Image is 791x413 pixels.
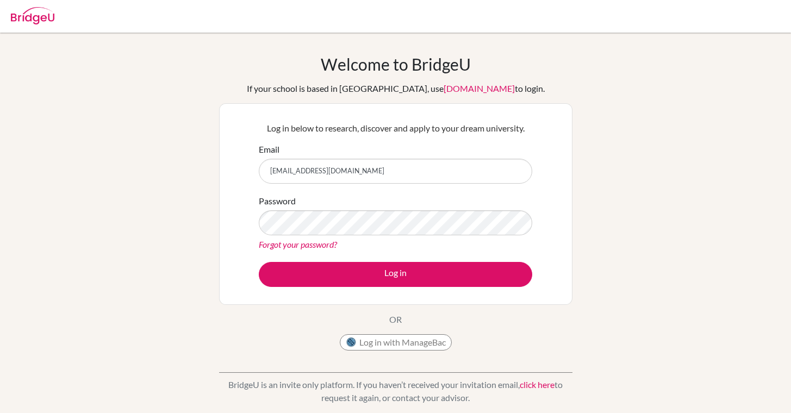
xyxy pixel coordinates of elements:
a: [DOMAIN_NAME] [444,83,515,93]
label: Password [259,195,296,208]
p: OR [389,313,402,326]
h1: Welcome to BridgeU [321,54,471,74]
button: Log in with ManageBac [340,334,452,351]
button: Log in [259,262,532,287]
p: Log in below to research, discover and apply to your dream university. [259,122,532,135]
a: click here [520,379,555,390]
label: Email [259,143,279,156]
img: Bridge-U [11,7,54,24]
a: Forgot your password? [259,239,337,249]
div: If your school is based in [GEOGRAPHIC_DATA], use to login. [247,82,545,95]
p: BridgeU is an invite only platform. If you haven’t received your invitation email, to request it ... [219,378,572,404]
